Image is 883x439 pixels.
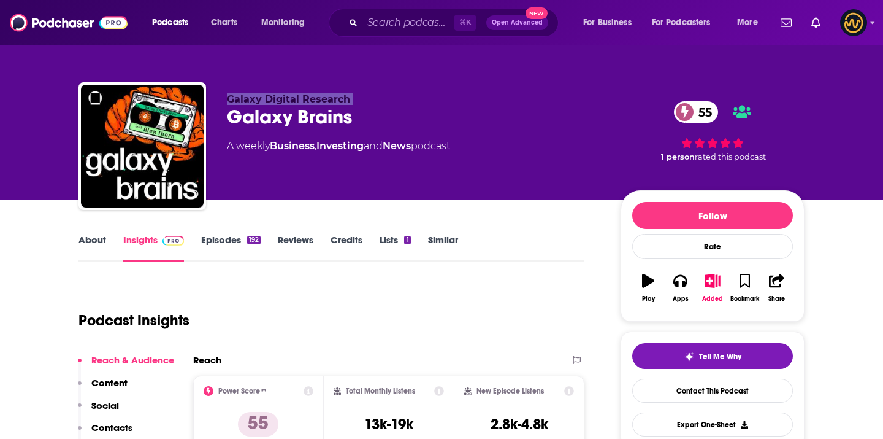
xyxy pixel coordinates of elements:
[238,412,278,437] p: 55
[702,295,723,303] div: Added
[526,7,548,19] span: New
[193,354,221,366] h2: Reach
[253,13,321,33] button: open menu
[840,9,867,36] img: User Profile
[364,140,383,152] span: and
[143,13,204,33] button: open menu
[575,13,647,33] button: open menu
[840,9,867,36] span: Logged in as LowerStreet
[664,266,696,310] button: Apps
[673,295,689,303] div: Apps
[404,236,410,244] div: 1
[632,266,664,310] button: Play
[491,415,548,433] h3: 2.8k-4.8k
[203,13,245,33] a: Charts
[632,413,793,437] button: Export One-Sheet
[728,13,773,33] button: open menu
[632,343,793,369] button: tell me why sparkleTell Me Why
[261,14,305,31] span: Monitoring
[632,379,793,403] a: Contact This Podcast
[642,295,655,303] div: Play
[652,14,711,31] span: For Podcasters
[123,234,184,262] a: InsightsPodchaser Pro
[270,140,315,152] a: Business
[218,387,266,395] h2: Power Score™
[91,354,174,366] p: Reach & Audience
[699,352,741,362] span: Tell Me Why
[152,14,188,31] span: Podcasts
[737,14,758,31] span: More
[78,234,106,262] a: About
[695,152,766,161] span: rated this podcast
[697,266,728,310] button: Added
[674,101,718,123] a: 55
[632,202,793,229] button: Follow
[78,400,119,422] button: Social
[10,11,128,34] img: Podchaser - Follow, Share and Rate Podcasts
[632,234,793,259] div: Rate
[686,101,718,123] span: 55
[768,295,785,303] div: Share
[364,415,413,433] h3: 13k-19k
[761,266,793,310] button: Share
[227,93,350,105] span: Galaxy Digital Research
[278,234,313,262] a: Reviews
[78,377,128,400] button: Content
[247,236,261,244] div: 192
[346,387,415,395] h2: Total Monthly Listens
[315,140,316,152] span: ,
[383,140,411,152] a: News
[331,234,362,262] a: Credits
[583,14,632,31] span: For Business
[380,234,410,262] a: Lists1
[476,387,544,395] h2: New Episode Listens
[201,234,261,262] a: Episodes192
[78,311,189,330] h1: Podcast Insights
[644,13,728,33] button: open menu
[162,236,184,246] img: Podchaser Pro
[840,9,867,36] button: Show profile menu
[661,152,695,161] span: 1 person
[81,85,204,208] img: Galaxy Brains
[78,354,174,377] button: Reach & Audience
[91,377,128,389] p: Content
[227,139,450,153] div: A weekly podcast
[684,352,694,362] img: tell me why sparkle
[316,140,364,152] a: Investing
[340,9,570,37] div: Search podcasts, credits, & more...
[428,234,458,262] a: Similar
[728,266,760,310] button: Bookmark
[621,93,805,169] div: 55 1 personrated this podcast
[362,13,454,33] input: Search podcasts, credits, & more...
[91,400,119,411] p: Social
[211,14,237,31] span: Charts
[91,422,132,433] p: Contacts
[806,12,825,33] a: Show notifications dropdown
[730,295,759,303] div: Bookmark
[486,15,548,30] button: Open AdvancedNew
[776,12,797,33] a: Show notifications dropdown
[454,15,476,31] span: ⌘ K
[492,20,543,26] span: Open Advanced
